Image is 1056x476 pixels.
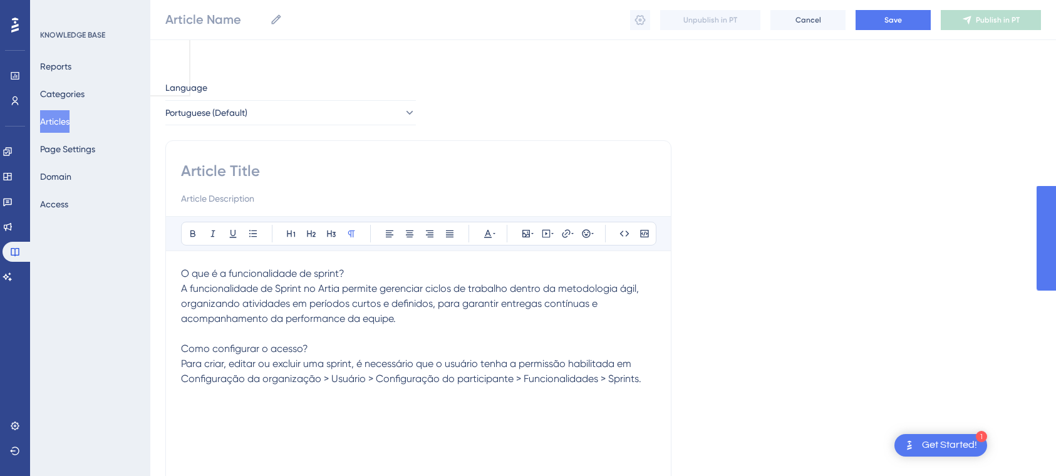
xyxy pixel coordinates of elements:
[795,15,821,25] span: Cancel
[902,438,917,453] img: launcher-image-alternative-text
[181,267,344,279] span: O que é a funcionalidade de sprint?
[922,438,977,452] div: Get Started!
[40,30,105,40] div: KNOWLEDGE BASE
[181,191,656,206] input: Article Description
[40,55,71,78] button: Reports
[181,358,641,385] span: Para criar, editar ou excluir uma sprint, é necessário que o usuário tenha a permissão habilitada...
[976,15,1020,25] span: Publish in PT
[40,165,71,188] button: Domain
[40,110,70,133] button: Articles
[181,282,641,324] span: A funcionalidade de Sprint no Artia permite gerenciar ciclos de trabalho dentro da metodologia ág...
[40,138,95,160] button: Page Settings
[660,10,760,30] button: Unpublish in PT
[165,100,416,125] button: Portuguese (Default)
[181,343,308,354] span: Como configurar o acesso?
[165,105,247,120] span: Portuguese (Default)
[165,11,265,28] input: Article Name
[683,15,737,25] span: Unpublish in PT
[40,83,85,105] button: Categories
[770,10,846,30] button: Cancel
[856,10,931,30] button: Save
[976,431,987,442] div: 1
[181,161,656,181] input: Article Title
[894,434,987,457] div: Open Get Started! checklist, remaining modules: 1
[1003,427,1041,464] iframe: UserGuiding AI Assistant Launcher
[884,15,902,25] span: Save
[40,193,68,215] button: Access
[165,80,207,95] span: Language
[941,10,1041,30] button: Publish in PT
